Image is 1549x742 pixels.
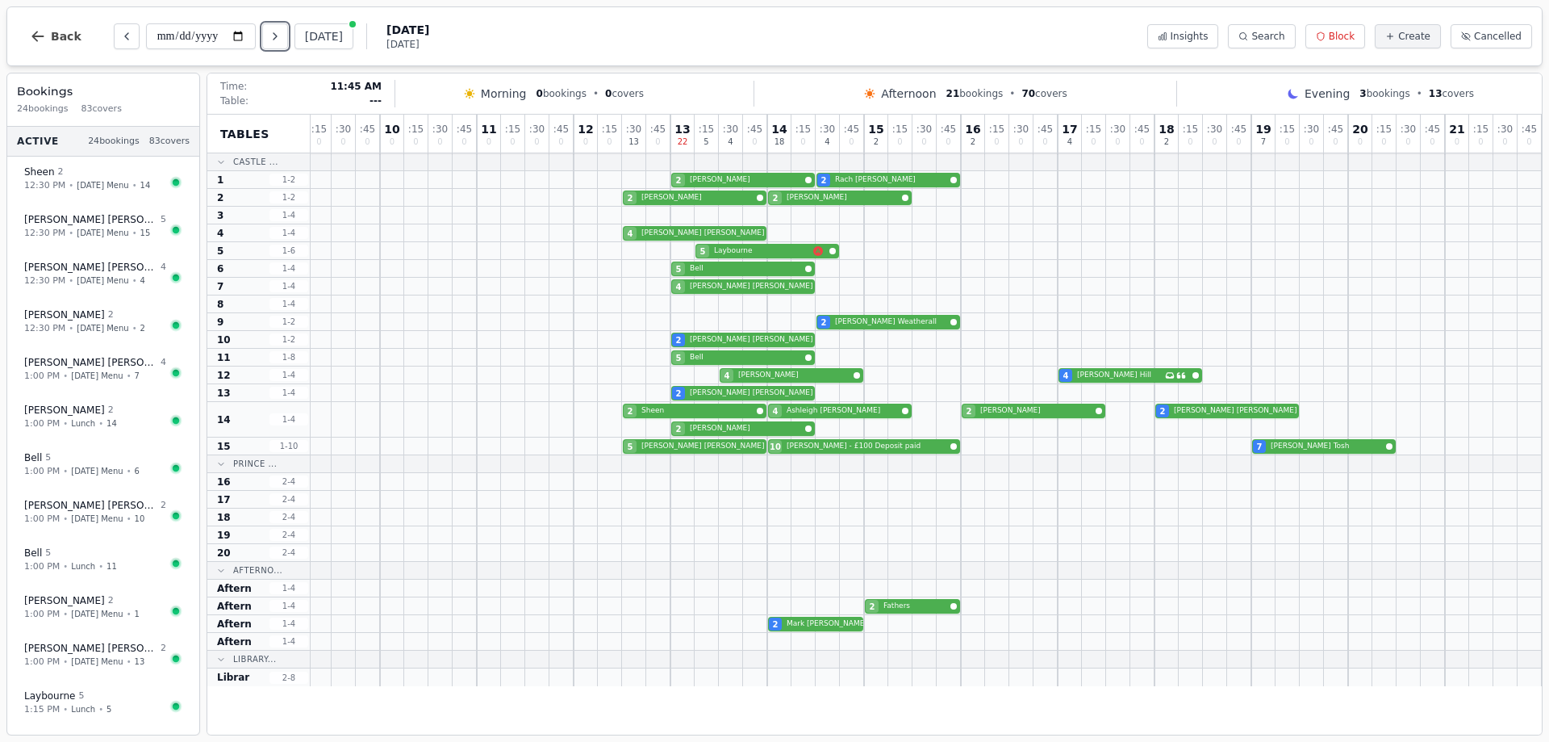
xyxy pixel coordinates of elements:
span: 4 [161,261,166,275]
span: 1 - 4 [269,227,308,239]
span: 0 [921,138,926,146]
span: : 45 [1231,124,1246,134]
span: 13 [628,138,639,146]
span: 0 [1381,138,1386,146]
span: [DATE] Menu [71,608,123,620]
span: • [127,370,132,382]
svg: Customer message [1176,371,1186,380]
span: : 30 [1013,124,1029,134]
span: • [132,179,137,191]
span: 4 [1063,370,1069,382]
span: Laybourne [714,245,810,257]
span: 15 [140,227,151,239]
span: : 15 [1376,124,1392,134]
span: 22 [678,138,688,146]
span: 6 [135,465,140,477]
span: • [69,322,73,334]
span: 20 [1352,124,1367,135]
span: 0 [1502,138,1507,146]
span: 1 - 4 [269,369,308,381]
span: [PERSON_NAME] [690,174,802,186]
span: 2 [821,174,827,187]
span: 4 [728,138,733,146]
span: 5 [704,138,708,146]
span: 13 [135,656,145,668]
span: 0 [1284,138,1289,146]
span: 5 [45,547,51,560]
span: Block [1329,30,1355,43]
span: [PERSON_NAME] [24,594,105,607]
span: [PERSON_NAME] [PERSON_NAME] [24,642,157,655]
span: 1 - 2 [269,316,308,328]
span: 0 [1042,138,1047,146]
span: : 45 [457,124,472,134]
span: 2 [161,499,166,513]
span: : 30 [626,124,641,134]
span: : 15 [892,124,908,134]
span: 1 - 2 [269,333,308,346]
span: 2 [628,192,633,204]
span: 0 [1405,138,1410,146]
span: 17 [1062,124,1077,135]
span: 0 [946,138,950,146]
span: Search [1251,30,1284,43]
span: 12:30 PM [24,227,65,241]
span: 0 [537,88,543,99]
span: 12 [578,124,593,135]
span: 0 [390,138,395,146]
span: : 15 [1280,124,1295,134]
span: • [127,656,132,668]
span: : 15 [408,124,424,134]
button: Sheen212:30 PM•[DATE] Menu•14 [14,157,193,201]
span: [PERSON_NAME] [24,308,105,321]
span: 3 [217,209,223,222]
span: • [132,275,137,287]
span: Lunch [71,417,95,430]
span: 2 [108,404,114,417]
span: : 15 [311,124,327,134]
span: 1:15 PM [24,703,60,717]
span: : 30 [1401,124,1416,134]
span: [PERSON_NAME] [738,370,850,381]
span: 0 [1115,138,1120,146]
span: [PERSON_NAME] Hill [1077,370,1162,381]
span: : 45 [360,124,375,134]
button: Next day [262,23,288,49]
span: 0 [510,138,515,146]
span: • [63,560,68,572]
span: 1 - 4 [269,280,308,292]
span: : 30 [1207,124,1222,134]
span: 2 [58,166,64,179]
span: 0 [1212,138,1217,146]
span: : 45 [1134,124,1150,134]
span: 4 [161,356,166,370]
span: [PERSON_NAME] [PERSON_NAME] [24,213,157,226]
span: [PERSON_NAME] [PERSON_NAME] [690,334,812,346]
span: Back [51,31,81,42]
span: 21 [1449,124,1464,135]
span: 14 [771,124,787,135]
span: 7 [1261,138,1266,146]
span: 8 [217,298,223,311]
span: Bell [24,547,42,560]
span: 70 [1021,88,1035,99]
span: • [63,608,68,620]
span: 1 [135,608,140,620]
button: Cancelled [1451,24,1532,48]
span: 0 [1188,138,1192,146]
span: • [63,513,68,525]
span: • [98,703,103,715]
span: covers [1021,87,1067,100]
span: 12:30 PM [24,322,65,336]
span: 2 [874,138,879,146]
span: 18 [774,138,785,146]
span: [DATE] [386,22,429,38]
span: 2 [1164,138,1169,146]
span: 0 [849,138,854,146]
span: 7 [135,370,140,382]
span: 16 [965,124,980,135]
span: 0 [605,88,612,99]
span: 14 [140,179,151,191]
span: : 30 [336,124,351,134]
span: [PERSON_NAME] [641,192,754,203]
